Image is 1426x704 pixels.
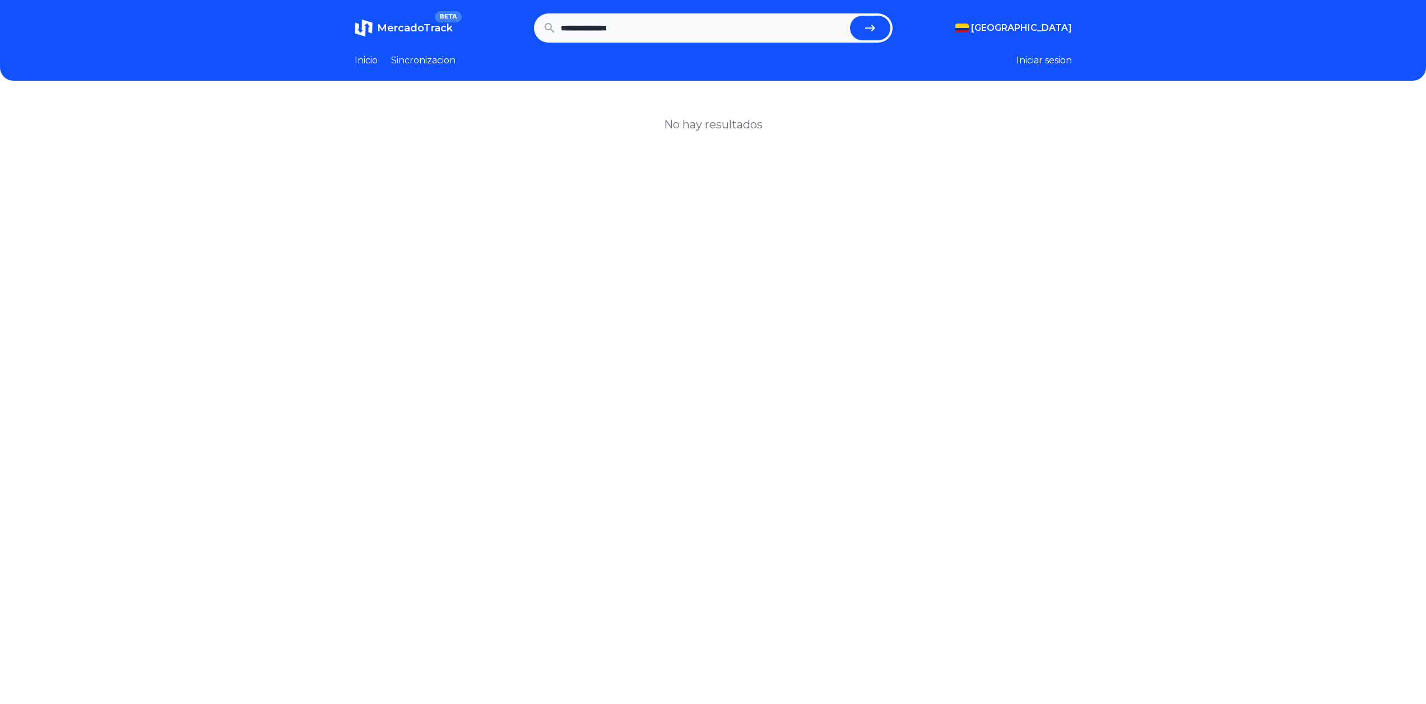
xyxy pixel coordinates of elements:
button: [GEOGRAPHIC_DATA] [955,21,1072,35]
h1: No hay resultados [664,117,763,132]
a: Inicio [355,54,378,67]
button: Iniciar sesion [1016,54,1072,67]
a: Sincronizacion [391,54,456,67]
a: MercadoTrackBETA [355,19,453,37]
span: MercadoTrack [377,22,453,34]
span: [GEOGRAPHIC_DATA] [971,21,1072,35]
span: BETA [435,11,461,22]
img: Colombia [955,24,969,33]
img: MercadoTrack [355,19,373,37]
